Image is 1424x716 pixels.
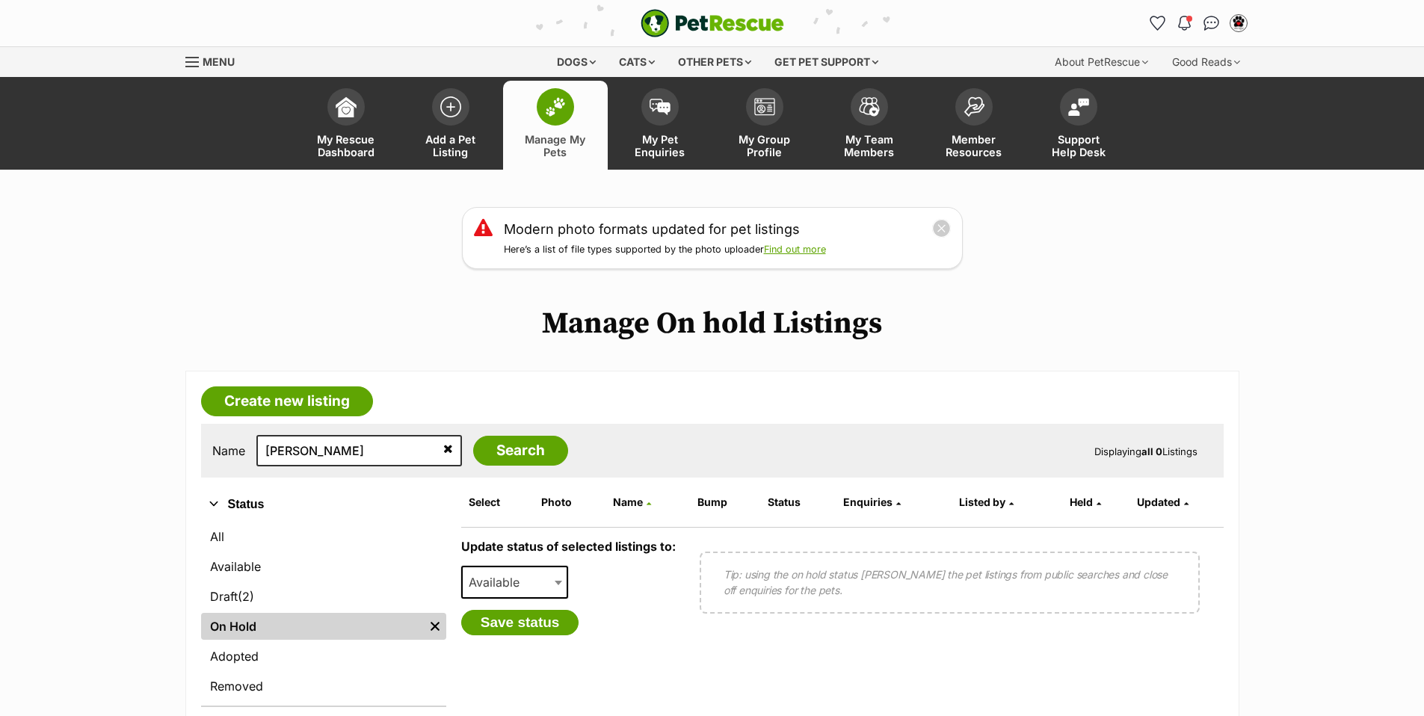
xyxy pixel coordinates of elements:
[843,496,901,508] a: Enquiries
[1094,445,1198,457] span: Displaying Listings
[724,567,1176,598] p: Tip: using the on hold status [PERSON_NAME] the pet listings from public searches and close off e...
[546,47,606,77] div: Dogs
[608,47,665,77] div: Cats
[626,133,694,158] span: My Pet Enquiries
[461,566,569,599] span: Available
[1203,16,1219,31] img: chat-41dd97257d64d25036548639549fe6c8038ab92f7586957e7f3b1b290dea8141.svg
[1178,16,1190,31] img: notifications-46538b983faf8c2785f20acdc204bb7945ddae34d4c08c2a6579f10ce5e182be.svg
[1162,47,1251,77] div: Good Reads
[201,386,373,416] a: Create new listing
[417,133,484,158] span: Add a Pet Listing
[504,219,800,239] a: Modern photo formats updated for pet listings
[959,496,1014,508] a: Listed by
[1200,11,1224,35] a: Conversations
[201,583,446,610] a: Draft
[473,436,568,466] input: Search
[650,99,671,115] img: pet-enquiries-icon-7e3ad2cf08bfb03b45e93fb7055b45f3efa6380592205ae92323e6603595dc1f.svg
[1070,496,1101,508] a: Held
[641,9,784,37] a: PetRescue
[201,520,446,706] div: Status
[1231,16,1246,31] img: Cat admin profile pic
[440,96,461,117] img: add-pet-listing-icon-0afa8454b4691262ce3f59096e99ab1cd57d4a30225e0717b998d2c9b9846f56.svg
[959,496,1005,508] span: Listed by
[1146,11,1251,35] ul: Account quick links
[932,219,951,238] button: close
[817,81,922,170] a: My Team Members
[1137,496,1189,508] a: Updated
[212,444,245,457] label: Name
[843,496,893,508] span: translation missing: en.admin.listings.index.attributes.enquiries
[668,47,762,77] div: Other pets
[1026,81,1131,170] a: Support Help Desk
[201,523,446,550] a: All
[461,610,579,635] button: Save status
[503,81,608,170] a: Manage My Pets
[1044,47,1159,77] div: About PetRescue
[712,81,817,170] a: My Group Profile
[1173,11,1197,35] button: Notifications
[1045,133,1112,158] span: Support Help Desk
[201,643,446,670] a: Adopted
[940,133,1008,158] span: Member Resources
[836,133,903,158] span: My Team Members
[201,495,446,514] button: Status
[762,490,836,514] th: Status
[545,97,566,117] img: manage-my-pets-icon-02211641906a0b7f246fdf0571729dbe1e7629f14944591b6c1af311fb30b64b.svg
[613,496,651,508] a: Name
[461,539,676,554] label: Update status of selected listings to:
[522,133,589,158] span: Manage My Pets
[201,673,446,700] a: Removed
[731,133,798,158] span: My Group Profile
[1227,11,1251,35] button: My account
[535,490,605,514] th: Photo
[922,81,1026,170] a: Member Resources
[1146,11,1170,35] a: Favourites
[764,244,826,255] a: Find out more
[1141,445,1162,457] strong: all 0
[201,613,424,640] a: On Hold
[691,490,760,514] th: Bump
[424,613,446,640] a: Remove filter
[238,587,254,605] span: (2)
[201,553,446,580] a: Available
[185,47,245,74] a: Menu
[964,96,984,117] img: member-resources-icon-8e73f808a243e03378d46382f2149f9095a855e16c252ad45f914b54edf8863c.svg
[398,81,503,170] a: Add a Pet Listing
[641,9,784,37] img: logo-e224e6f780fb5917bec1dbf3a21bbac754714ae5b6737aabdf751b685950b380.svg
[312,133,380,158] span: My Rescue Dashboard
[754,98,775,116] img: group-profile-icon-3fa3cf56718a62981997c0bc7e787c4b2cf8bcc04b72c1350f741eb67cf2f40e.svg
[1070,496,1093,508] span: Held
[203,55,235,68] span: Menu
[1068,98,1089,116] img: help-desk-icon-fdf02630f3aa405de69fd3d07c3f3aa587a6932b1a1747fa1d2bba05be0121f9.svg
[504,243,951,257] p: Here’s a list of file types supported by the photo uploader
[463,490,534,514] th: Select
[463,572,534,593] span: Available
[608,81,712,170] a: My Pet Enquiries
[1137,496,1180,508] span: Updated
[294,81,398,170] a: My Rescue Dashboard
[859,97,880,117] img: team-members-icon-5396bd8760b3fe7c0b43da4ab00e1e3bb1a5d9ba89233759b79545d2d3fc5d0d.svg
[764,47,889,77] div: Get pet support
[613,496,643,508] span: Name
[336,96,357,117] img: dashboard-icon-eb2f2d2d3e046f16d808141f083e7271f6b2e854fb5c12c21221c1fb7104beca.svg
